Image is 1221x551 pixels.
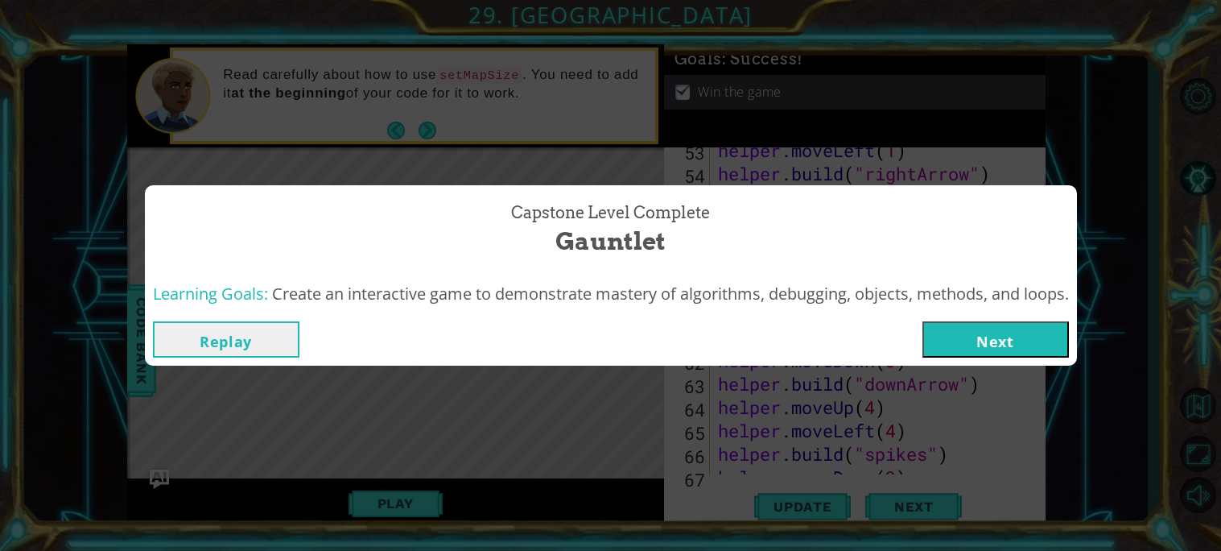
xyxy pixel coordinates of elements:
span: Gauntlet [555,224,666,259]
button: Next [922,321,1069,358]
span: Create an interactive game to demonstrate mastery of algorithms, debugging, objects, methods, and... [272,283,1069,304]
button: Replay [153,321,299,358]
span: Capstone Level Complete [511,201,710,225]
span: Learning Goals: [153,283,268,304]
